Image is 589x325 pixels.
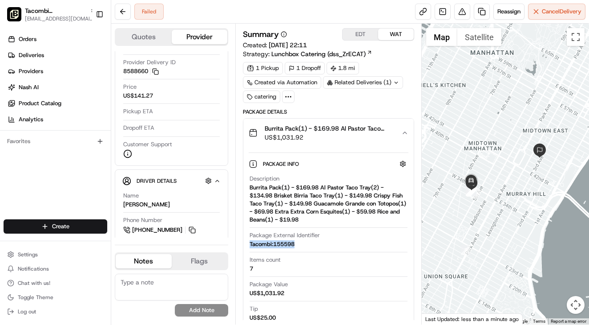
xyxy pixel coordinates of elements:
button: Tacombi [GEOGRAPHIC_DATA] [25,6,86,15]
button: Map camera controls [567,296,585,314]
span: Phone Number [123,216,162,224]
span: Package External Identifier [250,231,320,239]
span: Customer Support [123,140,172,148]
div: 💻 [75,130,82,137]
span: Dropoff ETA [123,124,154,132]
input: Clear [23,58,147,67]
div: Tacombi:155598 [250,240,294,248]
span: Toggle Theme [18,294,53,301]
span: Analytics [19,115,43,123]
button: Settings [4,248,107,261]
button: Toggle fullscreen view [567,28,585,46]
div: Package Details [243,108,414,115]
a: 💻API Documentation [72,126,146,142]
button: Chat with us! [4,277,107,289]
img: Google [424,313,453,325]
div: 1 Pickup [243,62,283,74]
img: Nash [9,9,27,27]
button: Tacombi Empire State BuildingTacombi [GEOGRAPHIC_DATA][EMAIL_ADDRESS][DOMAIN_NAME] [4,4,92,25]
h3: Summary [243,30,279,38]
button: Create [4,219,107,234]
button: Reassign [493,4,524,20]
button: [EMAIL_ADDRESS][DOMAIN_NAME] [25,15,96,22]
div: US$25.00 [250,314,276,322]
span: Package Info [263,160,301,168]
p: Welcome 👋 [9,36,162,50]
span: Package Value [250,280,288,288]
span: Deliveries [19,51,44,59]
span: Notifications [18,265,49,272]
span: Created: [243,41,307,49]
span: Name [123,192,139,200]
span: Chat with us! [18,280,50,287]
span: Lunchbox Catering (dss_ZrECAT) [271,49,366,58]
span: Create [52,222,69,230]
button: Burrita Pack(1) - $169.98 Al Pastor Taco Tray(2) - $134.98 Brisket Birria Taco Tray(1) - $149.98 ... [243,119,414,147]
span: Knowledge Base [18,129,68,138]
button: Log out [4,305,107,318]
div: 22 [466,186,476,196]
a: Report a map error [551,319,586,324]
span: Items count [250,256,281,264]
button: Show satellite imagery [457,28,501,46]
span: Log out [18,308,36,315]
div: 8 [471,189,480,199]
div: We're available if you need us! [30,94,113,101]
div: 7 [250,265,253,273]
img: 1736555255976-a54dd68f-1ca7-489b-9aae-adbdc363a1c4 [9,85,25,101]
div: Favorites [4,134,107,148]
div: Strategy: [243,49,372,58]
span: Product Catalog [19,99,61,107]
span: Nash AI [19,83,39,91]
span: Price [123,83,137,91]
span: Pickup ETA [123,107,153,115]
div: catering [243,91,280,103]
button: CancelDelivery [528,4,585,20]
span: Pylon [89,151,108,158]
a: Open this area in Google Maps (opens a new window) [424,313,453,325]
a: Providers [4,64,111,78]
button: Provider [172,30,228,44]
span: Settings [18,251,38,258]
button: Show street map [426,28,457,46]
span: Orders [19,35,36,43]
button: WAT [378,29,414,40]
span: US$141.27 [123,92,153,100]
a: Created via Automation [243,76,321,89]
span: Reassign [497,8,520,16]
button: Driver Details [122,173,221,188]
div: 1 Dropoff [285,62,325,74]
span: [DATE] 22:11 [269,41,307,49]
div: 7 [461,245,471,255]
span: Driver Details [137,177,177,185]
button: Notifications [4,263,107,275]
div: 📗 [9,130,16,137]
div: Related Deliveries (1) [323,76,403,89]
button: Flags [172,254,228,268]
span: US$1,031.92 [265,133,394,142]
span: API Documentation [84,129,143,138]
a: Deliveries [4,48,111,62]
div: Start new chat [30,85,146,94]
button: Start new chat [151,88,162,99]
div: Burrita Pack(1) - $169.98 Al Pastor Taco Tray(2) - $134.98 Brisket Birria Taco Tray(1) - $149.98 ... [250,184,407,224]
div: [PERSON_NAME] [123,201,170,209]
span: Cancel Delivery [542,8,581,16]
a: 📗Knowledge Base [5,126,72,142]
a: Product Catalog [4,96,111,111]
span: Burrita Pack(1) - $169.98 Al Pastor Taco Tray(2) - $134.98 Brisket Birria Taco Tray(1) - $149.98 ... [265,124,394,133]
span: Providers [19,67,43,75]
span: [PHONE_NUMBER] [132,226,182,234]
a: Lunchbox Catering (dss_ZrECAT) [271,49,372,58]
span: Description [250,175,279,183]
div: US$1,031.92 [250,289,284,297]
span: Provider Delivery ID [123,58,176,66]
div: 15 [466,186,476,196]
img: Tacombi Empire State Building [7,7,21,21]
a: Analytics [4,112,111,127]
button: EDT [343,29,378,40]
a: Terms [533,319,545,324]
